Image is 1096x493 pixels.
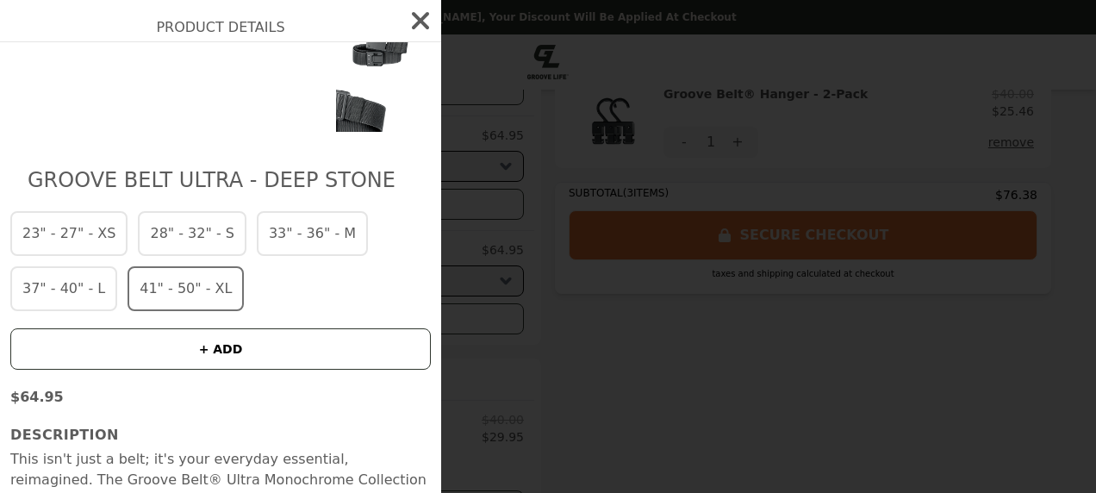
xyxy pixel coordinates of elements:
h2: Groove Belt Ultra - Deep Stone [28,166,414,194]
button: 37" - 40" - L [10,266,117,311]
button: + ADD [10,328,431,370]
button: 33" - 36" - M [257,211,368,256]
button: 41" - 50" - XL [128,266,244,311]
h3: Description [10,425,431,446]
button: 23" - 27" - XS [10,211,128,256]
img: 41" - 50" - XL [329,12,427,82]
p: $64.95 [10,387,431,408]
button: 28" - 32" - S [138,211,246,256]
img: 41" - 50" - XL [329,83,427,153]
